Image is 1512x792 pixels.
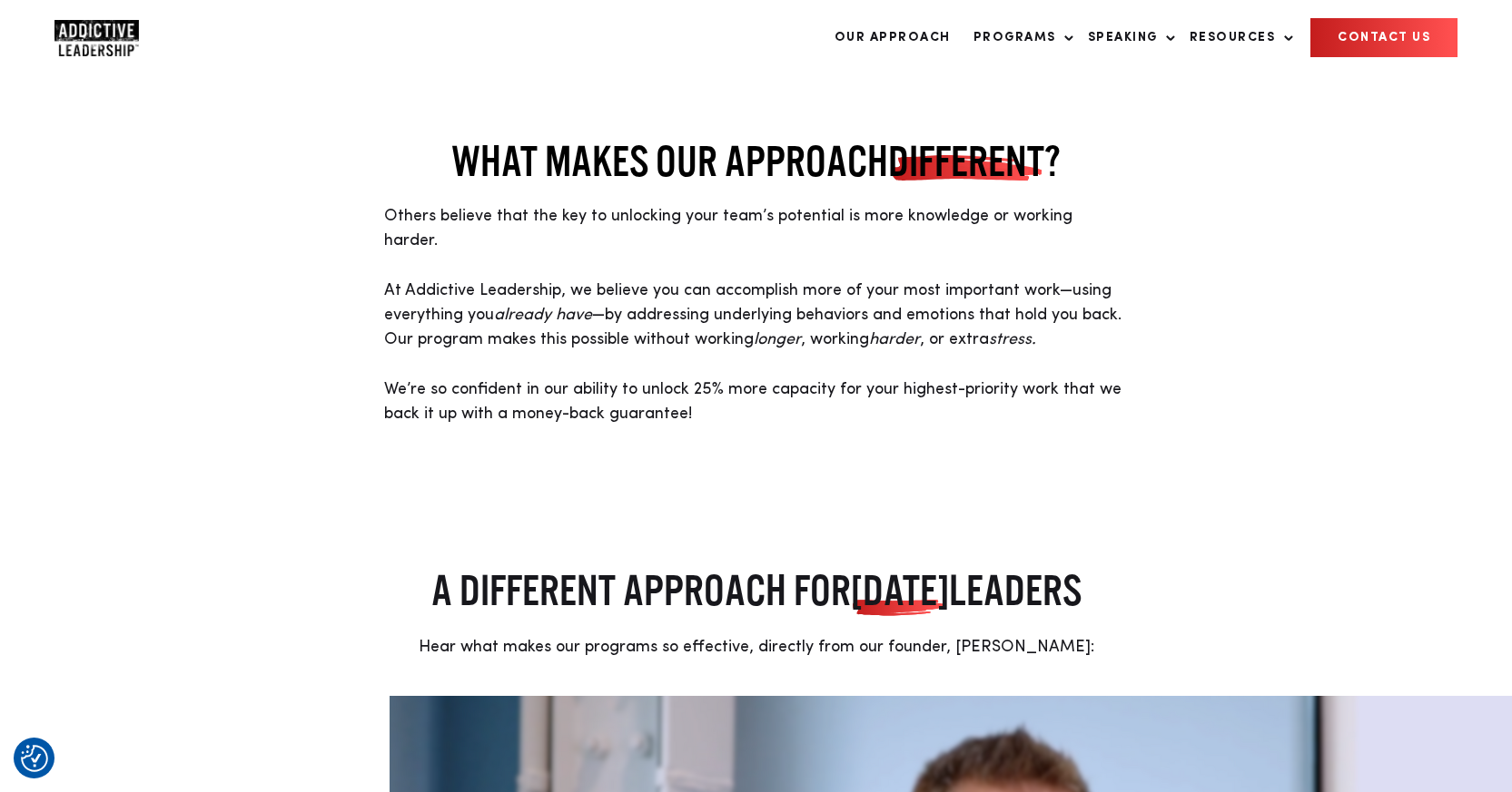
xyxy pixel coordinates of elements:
a: Resources [1181,19,1294,56]
h2: WHAT MAKES OUR APPROACH ? [384,136,1129,186]
a: Our Approach [825,19,960,56]
span: DIFFERENT [888,136,1044,186]
span: Others believe that the key to unlocking your team’s potential is more knowledge or working harder. [384,208,1072,249]
a: CONTACT US [1310,18,1458,57]
span: At Addictive Leadership, we believe you can accomplish more of your most important work—using eve... [384,282,1122,347]
a: Speaking [1079,19,1176,56]
img: Revisit consent button [21,745,48,772]
em: stress. [989,331,1036,347]
span: Hear what makes our programs so effective, directly from our founder, [PERSON_NAME]: [419,639,1094,655]
span: [DATE] [851,562,949,617]
em: already have [494,307,592,323]
span: We’re so confident in our ability to unlock 25% more capacity for your highest-priority work that... [384,381,1122,422]
img: Company Logo [54,20,139,56]
a: Programs [964,19,1074,56]
button: Consent Preferences [21,745,48,772]
em: harder [869,331,920,347]
a: Home [54,20,163,56]
em: longer [754,331,801,347]
h2: A DIFFERENT APPROACH FOR LEADERS [390,562,1122,617]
